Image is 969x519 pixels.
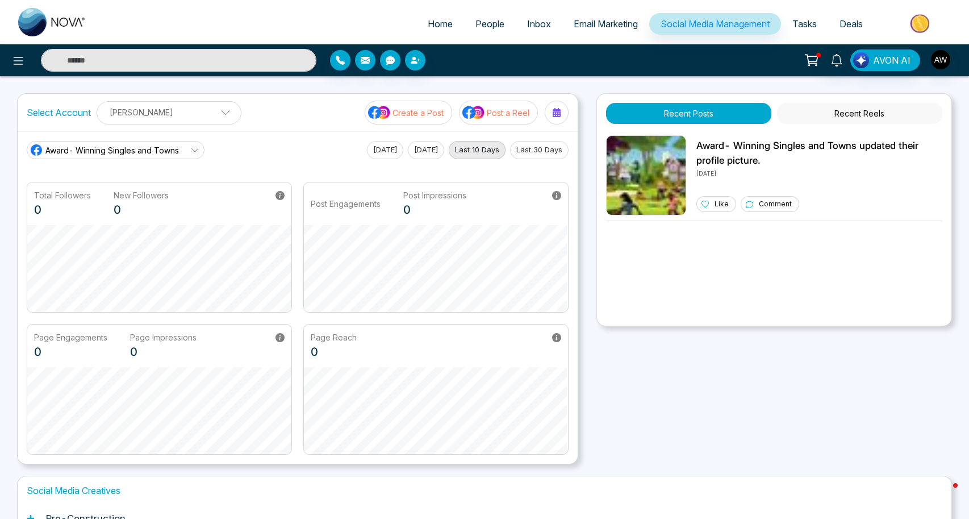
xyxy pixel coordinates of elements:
span: Tasks [792,18,817,30]
p: Total Followers [34,189,91,201]
p: Like [715,199,729,209]
img: Unable to load img. [606,135,686,215]
p: Post Impressions [403,189,466,201]
span: People [475,18,504,30]
button: [DATE] [367,141,403,159]
iframe: Intercom live chat [930,480,958,508]
span: Inbox [527,18,551,30]
span: Email Marketing [574,18,638,30]
a: People [464,13,516,35]
button: Last 10 Days [449,141,506,159]
a: Tasks [781,13,828,35]
p: New Followers [114,189,169,201]
label: Select Account [27,106,91,119]
p: Page Engagements [34,331,107,343]
h1: Social Media Creatives [27,485,942,496]
img: User Avatar [931,50,950,69]
span: AVON AI [873,53,910,67]
span: Deals [839,18,863,30]
p: 0 [114,201,169,218]
a: Email Marketing [562,13,649,35]
p: Award- Winning Singles and Towns updated their profile picture. [696,139,942,168]
a: Social Media Management [649,13,781,35]
p: 0 [34,343,107,360]
img: social-media-icon [368,105,391,120]
p: Post Engagements [311,198,381,210]
p: Comment [759,199,792,209]
p: 0 [311,343,357,360]
button: Last 30 Days [510,141,569,159]
p: Create a Post [392,107,444,119]
p: 0 [403,201,466,218]
span: Award- Winning Singles and Towns [45,144,179,156]
p: Post a Reel [487,107,529,119]
button: AVON AI [850,49,920,71]
a: Inbox [516,13,562,35]
p: 0 [34,201,91,218]
img: Lead Flow [853,52,869,68]
p: [PERSON_NAME] [104,103,234,122]
img: social-media-icon [462,105,485,120]
p: Page Reach [311,331,357,343]
button: social-media-iconPost a Reel [459,101,538,124]
img: Nova CRM Logo [18,8,86,36]
a: Deals [828,13,874,35]
button: Recent Posts [606,103,771,124]
button: Recent Reels [777,103,942,124]
span: Social Media Management [661,18,770,30]
p: 0 [130,343,197,360]
p: [DATE] [696,168,942,178]
a: Home [416,13,464,35]
button: [DATE] [408,141,444,159]
img: Market-place.gif [880,11,962,36]
span: Home [428,18,453,30]
button: social-media-iconCreate a Post [365,101,452,124]
p: Page Impressions [130,331,197,343]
